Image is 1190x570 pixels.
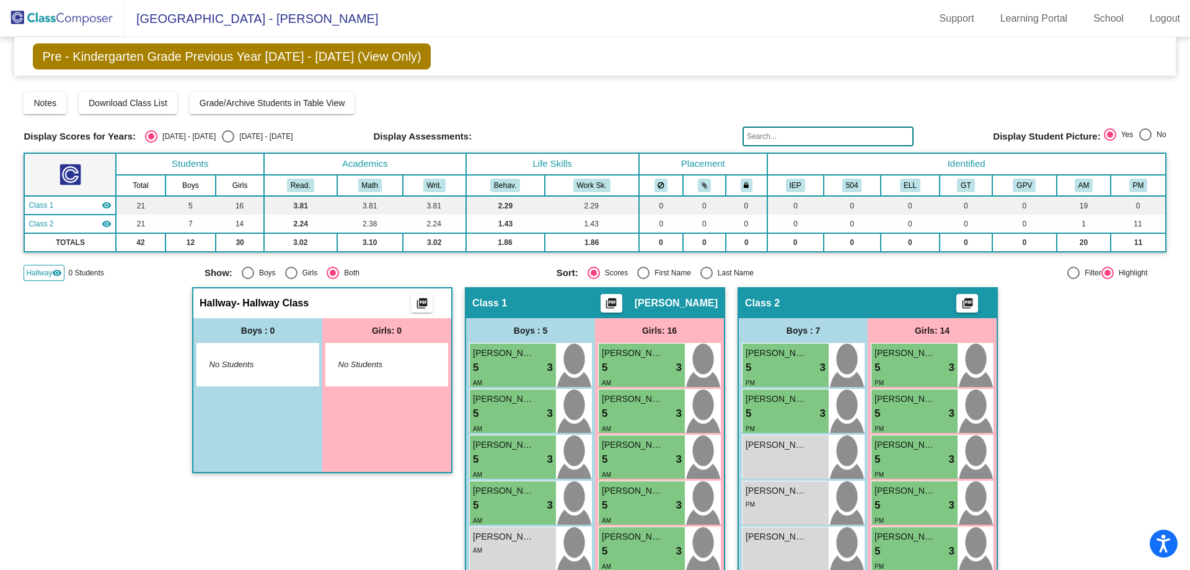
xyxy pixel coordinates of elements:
[102,200,112,210] mat-icon: visibility
[473,530,535,543] span: [PERSON_NAME]
[602,484,664,497] span: [PERSON_NAME]
[746,360,751,376] span: 5
[726,175,767,196] th: Keep with teacher
[940,233,992,252] td: 0
[868,318,997,343] div: Girls: 14
[993,131,1100,142] span: Display Student Picture:
[473,347,535,360] span: [PERSON_NAME]
[875,543,880,559] span: 5
[403,215,466,233] td: 2.24
[683,196,726,215] td: 0
[473,406,478,422] span: 5
[602,406,607,422] span: 5
[473,497,478,514] span: 5
[600,267,628,278] div: Scores
[24,196,116,215] td: Holly Russell - No Class Name
[824,233,881,252] td: 0
[639,233,683,252] td: 0
[635,297,718,309] span: [PERSON_NAME]
[216,196,264,215] td: 16
[1080,267,1101,278] div: Filter
[116,196,165,215] td: 21
[875,497,880,514] span: 5
[683,215,726,233] td: 0
[1129,179,1148,192] button: PM
[930,9,984,29] a: Support
[29,218,53,229] span: Class 2
[602,439,664,452] span: [PERSON_NAME]
[875,347,937,360] span: [PERSON_NAME]
[949,452,954,468] span: 3
[1111,196,1165,215] td: 0
[746,406,751,422] span: 5
[676,452,682,468] span: 3
[639,175,683,196] th: Keep away students
[992,215,1057,233] td: 0
[165,196,216,215] td: 5
[957,179,974,192] button: GT
[205,267,547,279] mat-radio-group: Select an option
[746,439,808,452] span: [PERSON_NAME]
[264,153,466,175] th: Academics
[473,393,535,406] span: [PERSON_NAME]
[602,393,664,406] span: [PERSON_NAME]
[940,175,992,196] th: Gifted and Talented
[746,393,808,406] span: [PERSON_NAME]
[287,179,314,192] button: Read.
[960,297,975,314] mat-icon: picture_as_pdf
[726,233,767,252] td: 0
[337,233,403,252] td: 3.10
[557,267,578,278] span: Sort:
[875,563,884,570] span: PM
[116,153,263,175] th: Students
[602,530,664,543] span: [PERSON_NAME]
[875,517,884,524] span: PM
[602,360,607,376] span: 5
[473,380,482,386] span: AM
[415,297,430,314] mat-icon: picture_as_pdf
[52,268,62,278] mat-icon: visibility
[26,267,52,278] span: Hallway
[1104,128,1166,145] mat-radio-group: Select an option
[992,196,1057,215] td: 0
[490,179,520,192] button: Behav.
[547,360,553,376] span: 3
[205,267,232,278] span: Show:
[165,175,216,196] th: Boys
[547,406,553,422] span: 3
[824,215,881,233] td: 0
[24,233,116,252] td: TOTALS
[746,347,808,360] span: [PERSON_NAME]
[949,360,954,376] span: 3
[875,530,937,543] span: [PERSON_NAME]
[601,294,622,313] button: Print Students Details
[1075,179,1093,192] button: AM
[466,318,595,343] div: Boys : 5
[237,297,309,309] span: - Hallway Class
[881,175,940,196] th: English Language Learner
[322,318,451,343] div: Girls: 0
[1013,179,1036,192] button: GPV
[875,452,880,468] span: 5
[473,439,535,452] span: [PERSON_NAME]
[745,297,780,309] span: Class 2
[193,318,322,343] div: Boys : 0
[24,215,116,233] td: No teacher - No Class Name
[746,501,755,508] span: PM
[403,233,466,252] td: 3.02
[33,43,430,69] span: Pre - Kindergarten Grade Previous Year [DATE] - [DATE] (View Only)
[786,179,805,192] button: IEP
[547,452,553,468] span: 3
[1057,215,1111,233] td: 1
[602,471,611,478] span: AM
[992,233,1057,252] td: 0
[602,543,607,559] span: 5
[602,380,611,386] span: AM
[726,196,767,215] td: 0
[824,175,881,196] th: 504 Plan
[602,347,664,360] span: [PERSON_NAME]
[726,215,767,233] td: 0
[875,484,937,497] span: [PERSON_NAME]
[466,196,545,215] td: 2.29
[881,233,940,252] td: 0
